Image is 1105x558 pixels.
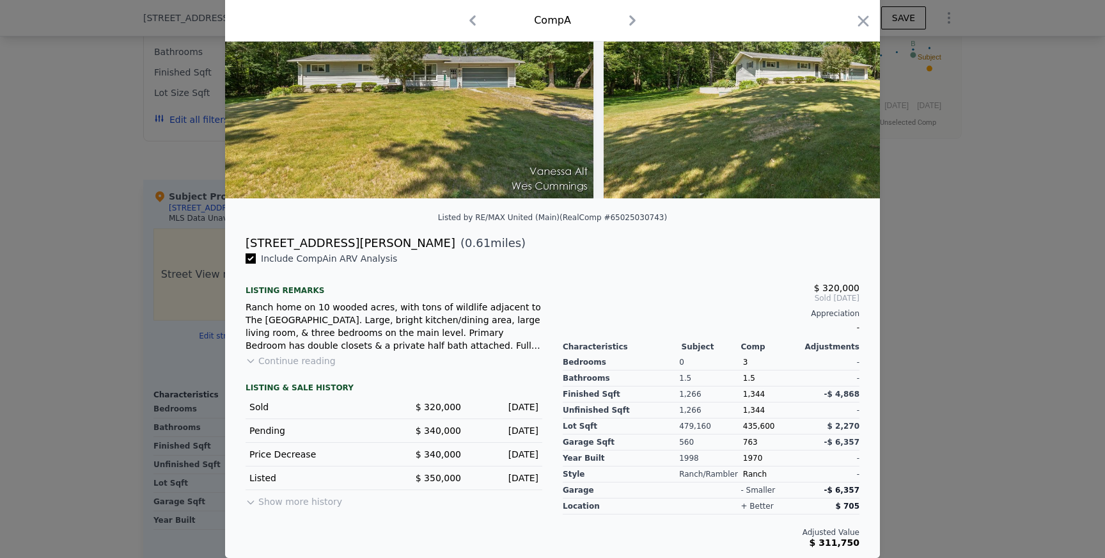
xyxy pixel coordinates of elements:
[801,450,859,466] div: -
[465,236,490,250] span: 0.61
[563,319,859,337] div: -
[801,466,859,482] div: -
[743,371,801,387] div: 1.5
[743,438,758,447] span: 763
[679,355,743,371] div: 0
[741,485,775,495] div: - smaller
[249,424,384,437] div: Pending
[256,253,402,264] span: Include Comp A in ARV Analysis
[835,502,859,511] span: $ 705
[801,403,859,418] div: -
[438,213,667,222] div: Listed by RE/MAX United (Main) (RealComp #65025030743)
[743,422,775,431] span: 435,600
[741,342,800,352] div: Comp
[563,434,679,450] div: Garage Sqft
[563,450,679,466] div: Year Built
[743,406,765,415] span: 1,344
[246,490,342,508] button: Show more history
[563,293,859,303] span: Sold [DATE]
[824,438,859,447] span: -$ 6,357
[679,403,743,418] div: 1,266
[682,342,741,352] div: Subject
[824,486,859,495] span: -$ 6,357
[471,472,538,484] div: [DATE]
[679,466,743,482] div: Ranch/Rambler
[455,234,526,252] span: ( miles)
[679,387,743,403] div: 1,266
[743,466,801,482] div: Ranch
[249,472,384,484] div: Listed
[563,355,679,371] div: Bedrooms
[827,422,859,431] span: $ 2,270
[679,450,743,466] div: 1998
[743,450,801,466] div: 1970
[246,275,542,296] div: Listing remarks
[416,426,461,436] span: $ 340,000
[471,424,538,437] div: [DATE]
[563,418,679,434] div: Lot Sqft
[249,401,384,413] div: Sold
[416,449,461,459] span: $ 340,000
[563,466,679,482] div: Style
[246,355,336,367] button: Continue reading
[246,234,455,252] div: [STREET_ADDRESS][PERSON_NAME]
[679,434,743,450] div: 560
[563,342,682,352] div: Characteristics
[679,371,743,387] div: 1.5
[246,301,542,352] div: Ranch home on 10 wooded acres, with tons of wildlife adjacent to The [GEOGRAPHIC_DATA]. Large, br...
[563,482,682,498] div: garage
[563,371,679,387] div: Bathrooms
[563,308,859,319] div: Appreciation
[810,538,859,548] span: $ 311,750
[563,527,859,538] div: Adjusted Value
[563,387,679,403] div: Finished Sqft
[801,355,859,371] div: -
[743,358,748,367] span: 3
[563,403,679,418] div: Unfinished Sqft
[246,383,542,395] div: LISTING & SALE HISTORY
[679,418,743,434] div: 479,160
[471,448,538,461] div: [DATE]
[801,371,859,387] div: -
[471,401,538,413] div: [DATE]
[416,402,461,412] span: $ 320,000
[563,498,682,514] div: location
[824,390,859,399] span: -$ 4,868
[741,501,773,511] div: + better
[249,448,384,461] div: Price Decrease
[814,283,859,293] span: $ 320,000
[534,13,571,28] div: Comp A
[416,473,461,483] span: $ 350,000
[800,342,859,352] div: Adjustments
[743,390,765,399] span: 1,344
